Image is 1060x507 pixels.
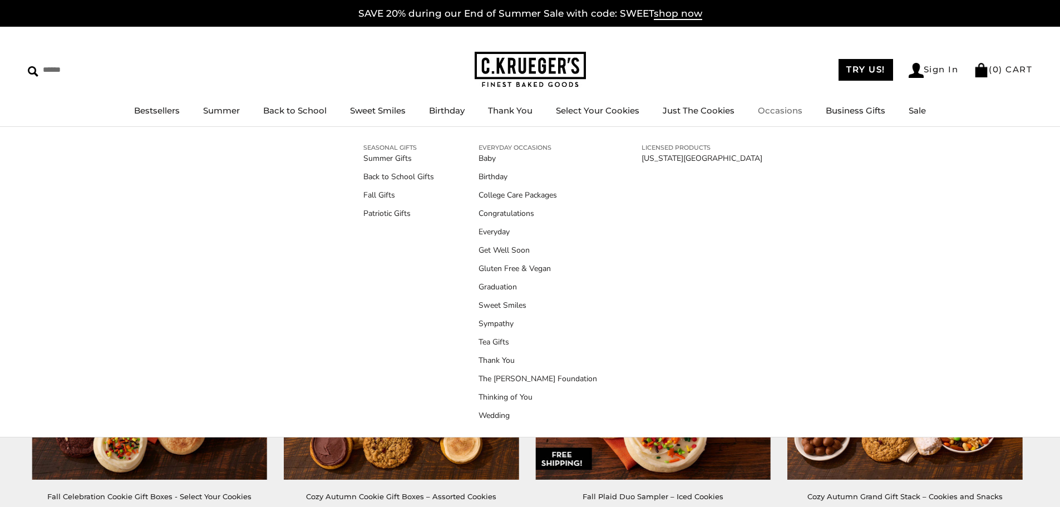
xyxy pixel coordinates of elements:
a: Back to School [263,105,327,116]
a: Baby [479,152,597,164]
a: Wedding [479,410,597,421]
a: Gluten Free & Vegan [479,263,597,274]
a: Graduation [479,281,597,293]
a: Cozy Autumn Cookie Gift Boxes – Assorted Cookies [306,492,496,501]
a: College Care Packages [479,189,597,201]
a: TRY US! [839,59,893,81]
a: Everyday [479,226,597,238]
a: Thank You [488,105,533,116]
a: Tea Gifts [479,336,597,348]
a: Patriotic Gifts [363,208,434,219]
iframe: Sign Up via Text for Offers [9,465,115,498]
a: Just The Cookies [663,105,734,116]
a: Fall Celebration Cookie Gift Boxes - Select Your Cookies [47,492,252,501]
a: Bestsellers [134,105,180,116]
a: Select Your Cookies [556,105,639,116]
span: 0 [993,64,999,75]
a: Congratulations [479,208,597,219]
img: Search [28,66,38,77]
a: Back to School Gifts [363,171,434,183]
a: Sign In [909,63,959,78]
a: Summer [203,105,240,116]
a: Occasions [758,105,802,116]
a: Cozy Autumn Grand Gift Stack – Cookies and Snacks [807,492,1003,501]
a: (0) CART [974,64,1032,75]
span: shop now [654,8,702,20]
img: Bag [974,63,989,77]
a: SAVE 20% during our End of Summer Sale with code: SWEETshop now [358,8,702,20]
a: The [PERSON_NAME] Foundation [479,373,597,385]
img: C.KRUEGER'S [475,52,586,88]
a: Thank You [479,355,597,366]
a: Thinking of You [479,391,597,403]
a: Business Gifts [826,105,885,116]
a: Sweet Smiles [479,299,597,311]
a: Sweet Smiles [350,105,406,116]
a: Fall Gifts [363,189,434,201]
a: EVERYDAY OCCASIONS [479,142,597,152]
a: Fall Plaid Duo Sampler – Iced Cookies [583,492,723,501]
a: Summer Gifts [363,152,434,164]
input: Search [28,61,160,78]
a: [US_STATE][GEOGRAPHIC_DATA] [642,152,762,164]
a: LICENSED PRODUCTS [642,142,762,152]
a: Birthday [429,105,465,116]
a: Sympathy [479,318,597,329]
a: Sale [909,105,926,116]
a: SEASONAL GIFTS [363,142,434,152]
img: Account [909,63,924,78]
a: Birthday [479,171,597,183]
a: Get Well Soon [479,244,597,256]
